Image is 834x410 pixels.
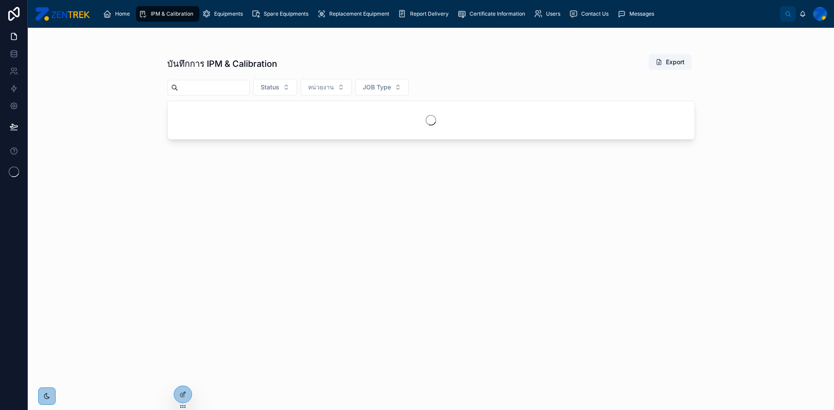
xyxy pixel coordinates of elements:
[136,6,199,22] a: IPM & Calibration
[214,10,243,17] span: Equipments
[363,83,391,92] span: JOB Type
[253,79,297,95] button: Select Button
[308,83,334,92] span: หน่วยงาน
[329,10,389,17] span: Replacement Equipment
[410,10,449,17] span: Report Delivery
[649,54,692,70] button: Export
[470,10,525,17] span: Certificate Information
[455,6,531,22] a: Certificate Information
[35,7,90,21] img: App logo
[531,6,566,22] a: Users
[629,10,654,17] span: Messages
[167,58,277,70] h1: บันทึกการ IPM & Calibration
[566,6,615,22] a: Contact Us
[615,6,660,22] a: Messages
[395,6,455,22] a: Report Delivery
[249,6,314,22] a: Spare Equipments
[100,6,136,22] a: Home
[261,83,279,92] span: Status
[115,10,130,17] span: Home
[355,79,409,95] button: Select Button
[97,4,780,23] div: scrollable content
[151,10,193,17] span: IPM & Calibration
[264,10,308,17] span: Spare Equipments
[314,6,395,22] a: Replacement Equipment
[581,10,609,17] span: Contact Us
[199,6,249,22] a: Equipments
[301,79,352,95] button: Select Button
[546,10,560,17] span: Users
